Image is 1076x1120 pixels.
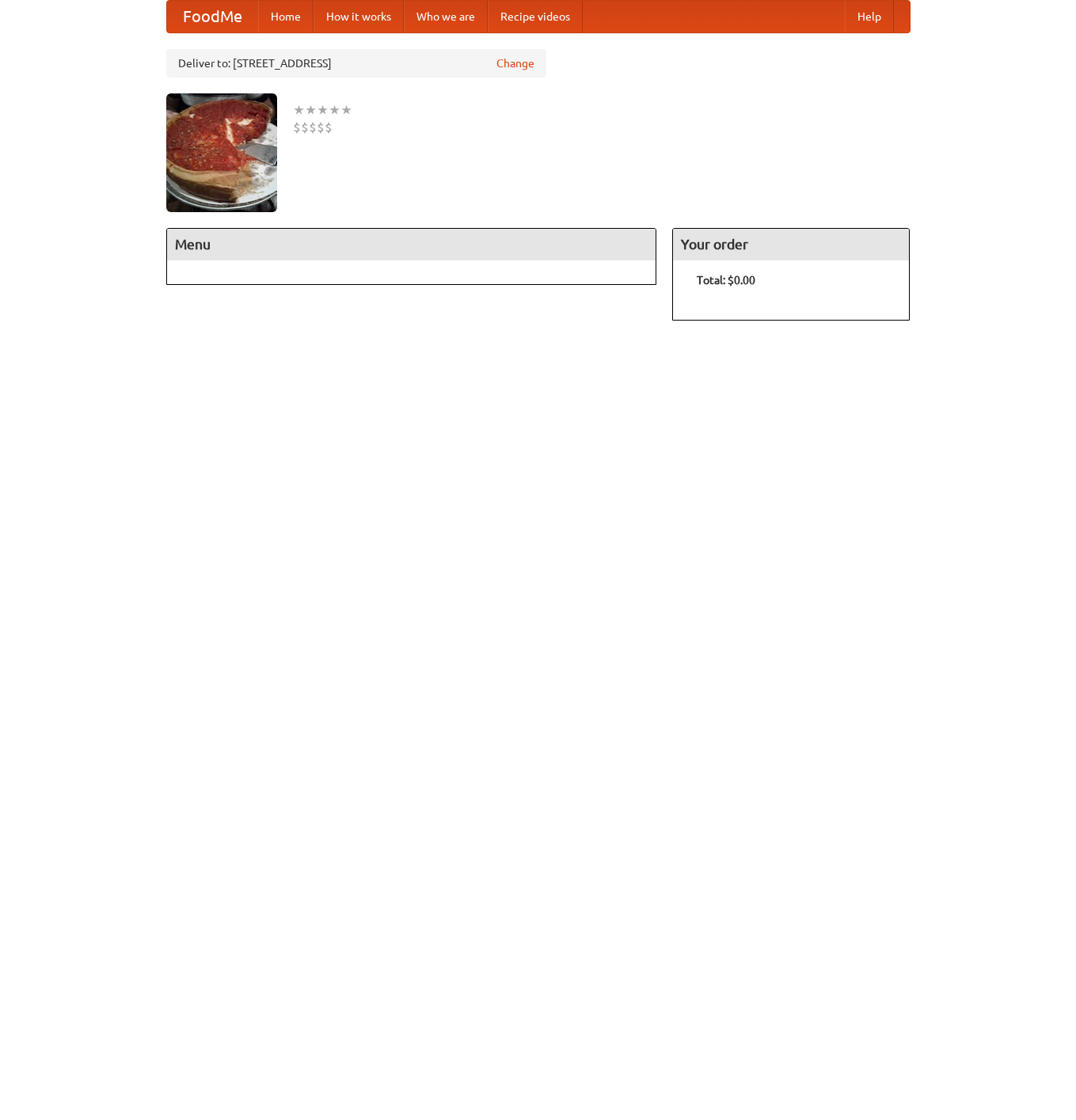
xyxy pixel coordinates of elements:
li: ★ [340,101,352,119]
li: $ [301,119,309,136]
a: Recipe videos [488,1,583,32]
a: Home [258,1,314,32]
div: Deliver to: [STREET_ADDRESS] [166,49,546,78]
li: ★ [317,101,329,119]
a: Help [845,1,894,32]
h4: Menu [167,229,656,260]
li: ★ [305,101,317,119]
li: ★ [329,101,340,119]
li: $ [325,119,333,136]
li: $ [309,119,317,136]
b: Total: $0.00 [697,274,755,287]
img: angular.jpg [166,93,277,212]
a: Who we are [404,1,488,32]
a: Change [496,55,534,71]
li: ★ [293,101,305,119]
h4: Your order [673,229,909,260]
li: $ [317,119,325,136]
a: FoodMe [167,1,258,32]
a: How it works [314,1,404,32]
li: $ [293,119,301,136]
